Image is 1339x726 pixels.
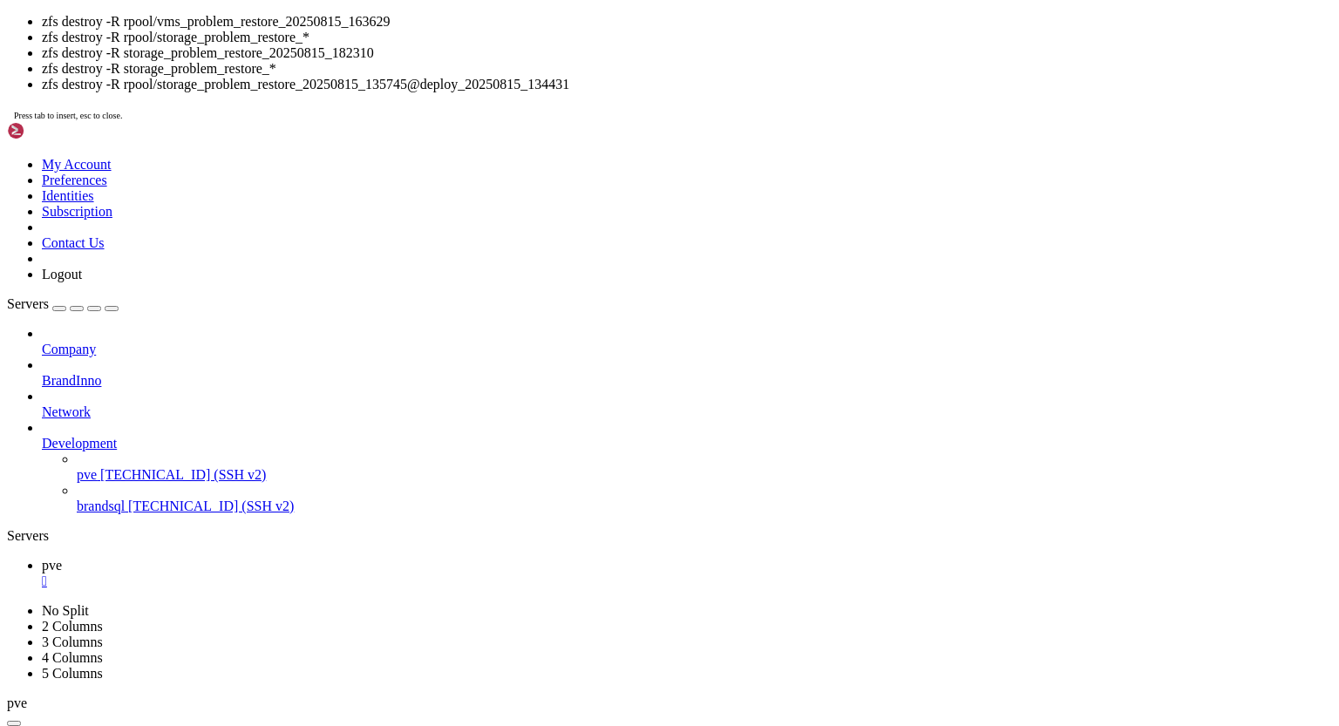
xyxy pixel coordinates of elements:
span: 份 [310,37,325,51]
x-row: NAME USED AVAIL REFER MOUNTPOINT [7,303,1111,318]
li: BrandInno [42,357,1332,389]
x-row: --> ... [7,140,1111,155]
div: Servers [7,528,1332,544]
x-row: rpool/storage [7,111,1111,126]
a: Contact Us [42,235,105,250]
span: 准 [71,170,86,185]
span: 现 [65,51,79,66]
span: 需 [245,51,260,66]
span: 的 [131,288,146,303]
span: 项 [58,140,72,155]
span: 重 [160,555,175,570]
span: 态 [101,481,116,496]
span: 在 [100,37,115,51]
a: Network [42,404,1332,420]
span: 理 [173,37,188,51]
span: 据 [223,81,238,96]
a: pve [42,558,1332,589]
span: 残 [79,7,94,22]
x-row: rpool/vms/vm-100-disk-2 8K 782G 64K - [7,392,1111,407]
span: 集 [115,111,130,126]
span: 成 [132,555,146,570]
a: Development [42,436,1332,451]
span: 个 [188,526,203,540]
span: 未 [35,51,50,66]
span: 数 [86,111,101,126]
span: 录 [100,170,115,185]
span: 户 [44,570,58,585]
a: My Account [42,157,112,172]
span: 数 [86,259,101,274]
span: 个 [160,511,175,526]
span: 配 [237,37,252,51]
span: 保 [117,570,132,585]
span: 在 [50,214,65,229]
a: brandsql [TECHNICAL_ID] (SSH v2) [77,499,1332,514]
span: ， [167,7,182,22]
li: Network [42,389,1332,420]
span: 功 [146,555,161,570]
span: 护 [132,570,146,585]
span: 核 [159,81,173,96]
span: 置 [175,555,190,570]
span: 理 [275,51,289,66]
span: 清 [211,7,226,22]
li: zfs destroy -R rpool/vms_problem_restore_20250815_163629 [42,14,1332,30]
span: ！ [190,570,205,585]
span: 目 [116,140,131,155]
span: 重 [188,170,203,185]
span: 建 [144,81,159,96]
a: 5 Columns [42,666,103,681]
span: # [70,600,77,614]
span: BrandInno [42,373,101,388]
span: 并 [144,37,159,51]
span: 复 [101,288,116,303]
div:  [42,573,1332,589]
span: 核 [57,96,71,111]
span: 标 [86,140,101,155]
span: 目 [397,155,411,170]
li: zfs destroy -R rpool/storage_problem_restore_20250815_135745@deploy_20250815_134431 [42,77,1332,92]
span: 集 [115,96,130,111]
span: 状 [86,481,101,496]
span: 文 [157,51,172,66]
span: Network [42,404,91,419]
span: 正 [35,214,50,229]
span: 核 [57,111,71,126]
span: ✅ [7,555,22,570]
span: 据 [100,96,115,111]
span: 心 [71,111,86,126]
x-row: proxmox_setup_storage_[DOMAIN_NAME] ... [7,155,1111,170]
span: 系 [29,555,44,570]
span: 骤 [43,81,58,96]
span: 验 [58,288,72,303]
span: 恢 [65,214,79,229]
span: ✅ [35,111,50,126]
span: 无 [230,51,245,66]
span: 集 [153,7,167,22]
span: 备 [123,214,138,229]
x-row: --> 4/6: Proxmox ... [7,37,1111,51]
span: 目 [72,140,87,155]
span: 已 [115,259,130,274]
span: 个 [216,496,231,511]
span: 重 [28,140,43,155]
img: Shellngn [7,122,107,139]
span: 置 [251,37,266,51]
div: (28, 40) [213,600,220,614]
span: 步 [28,37,43,51]
span: ✅ [35,170,50,185]
span: pve [7,695,27,710]
span: 数 [123,7,138,22]
span: 录 [411,155,426,170]
span: 用 [28,481,43,496]
a: 3 Columns [42,634,103,649]
span: 文 [231,496,246,511]
span: 用 [79,155,94,170]
span: ！ [190,555,205,570]
span: 的 [108,7,123,22]
span: 功 [174,170,189,185]
span: 清 [260,51,275,66]
span: 的 [153,214,167,229]
span: 据 [100,111,115,126]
